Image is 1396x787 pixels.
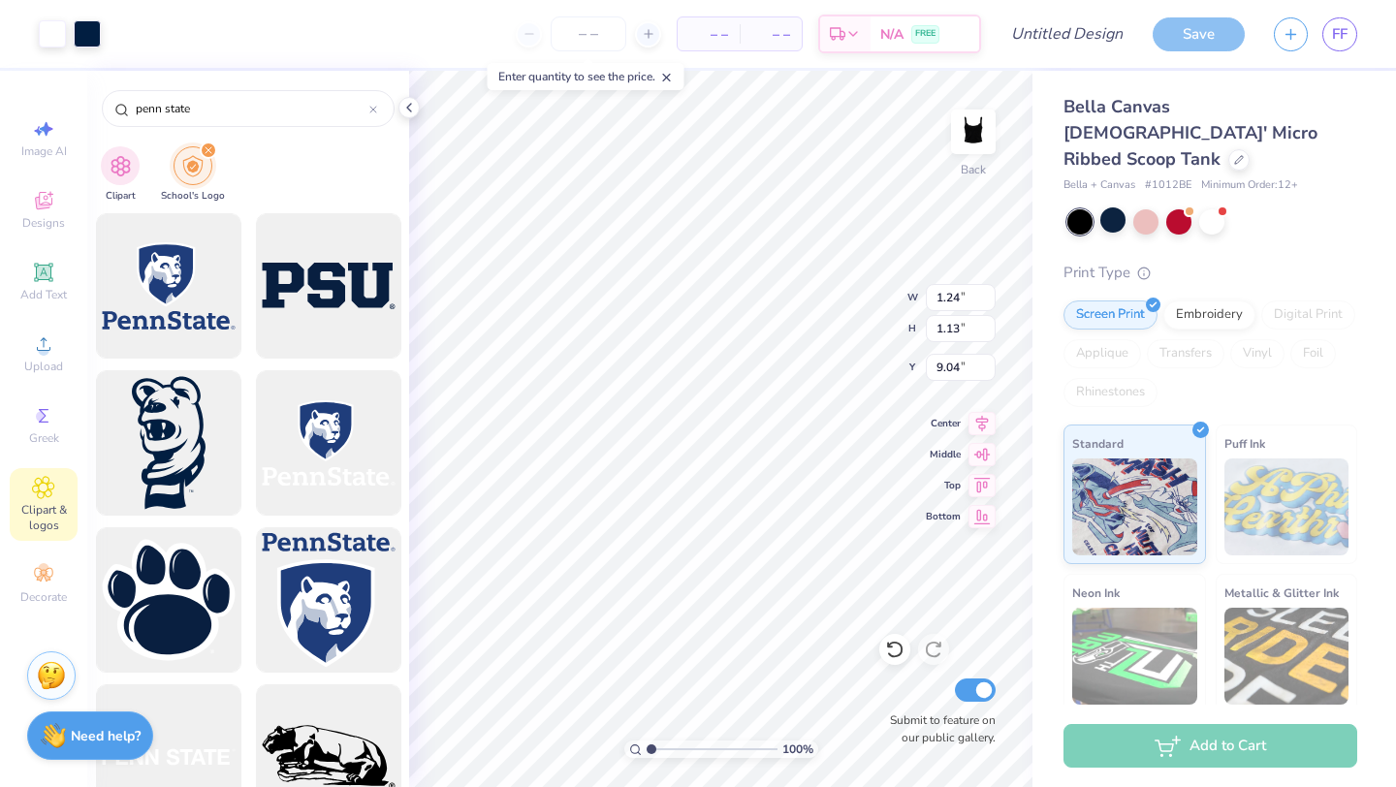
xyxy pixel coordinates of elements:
[1063,300,1158,330] div: Screen Print
[161,189,225,204] span: School's Logo
[1224,458,1349,555] img: Puff Ink
[24,359,63,374] span: Upload
[1063,339,1141,368] div: Applique
[1224,433,1265,454] span: Puff Ink
[1290,339,1336,368] div: Foil
[782,740,813,758] span: 100 %
[915,27,936,41] span: FREE
[1163,300,1255,330] div: Embroidery
[926,417,961,430] span: Center
[1145,177,1191,194] span: # 1012BE
[29,430,59,446] span: Greek
[488,63,684,90] div: Enter quantity to see the price.
[1063,95,1317,171] span: Bella Canvas [DEMOGRAPHIC_DATA]' Micro Ribbed Scoop Tank
[1063,177,1135,194] span: Bella + Canvas
[101,146,140,204] button: filter button
[1072,582,1120,603] span: Neon Ink
[20,287,67,302] span: Add Text
[1224,582,1339,603] span: Metallic & Glitter Ink
[22,215,65,231] span: Designs
[110,155,132,177] img: Clipart Image
[879,711,996,746] label: Submit to feature on our public gallery.
[1063,378,1158,407] div: Rhinestones
[106,189,136,204] span: Clipart
[751,24,790,45] span: – –
[1224,608,1349,705] img: Metallic & Glitter Ink
[71,727,141,745] strong: Need help?
[1261,300,1355,330] div: Digital Print
[182,155,204,177] img: School's Logo Image
[10,502,78,533] span: Clipart & logos
[161,146,225,204] button: filter button
[926,448,961,461] span: Middle
[1322,17,1357,51] a: FF
[961,161,986,178] div: Back
[954,112,993,151] img: Back
[101,146,140,204] div: filter for Clipart
[21,143,67,159] span: Image AI
[880,24,904,45] span: N/A
[1072,608,1197,705] img: Neon Ink
[926,479,961,492] span: Top
[1201,177,1298,194] span: Minimum Order: 12 +
[1072,458,1197,555] img: Standard
[20,589,67,605] span: Decorate
[1332,23,1348,46] span: FF
[1230,339,1285,368] div: Vinyl
[161,146,225,204] div: filter for School's Logo
[996,15,1138,53] input: Untitled Design
[1147,339,1224,368] div: Transfers
[1063,262,1357,284] div: Print Type
[134,99,369,118] input: Try "WashU"
[551,16,626,51] input: – –
[1072,433,1124,454] span: Standard
[926,510,961,523] span: Bottom
[689,24,728,45] span: – –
